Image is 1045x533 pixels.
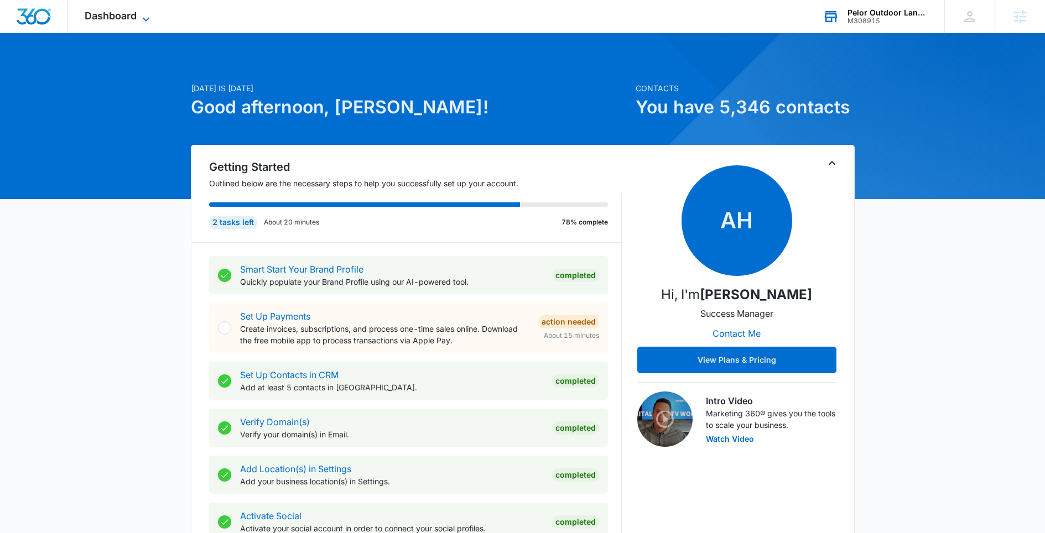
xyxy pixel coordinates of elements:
strong: [PERSON_NAME] [700,286,812,302]
p: Quickly populate your Brand Profile using our AI-powered tool. [240,276,543,288]
a: Smart Start Your Brand Profile [240,264,363,275]
p: Marketing 360® gives you the tools to scale your business. [706,407,836,431]
p: Success Manager [700,307,773,320]
p: Add at least 5 contacts in [GEOGRAPHIC_DATA]. [240,382,543,393]
div: Completed [552,269,599,282]
a: Verify Domain(s) [240,416,310,427]
p: 78% complete [562,217,608,227]
p: Create invoices, subscriptions, and process one-time sales online. Download the free mobile app t... [240,323,529,346]
button: Watch Video [706,435,754,443]
h2: Getting Started [209,159,622,175]
p: Verify your domain(s) in Email. [240,429,543,440]
button: View Plans & Pricing [637,347,836,373]
p: [DATE] is [DATE] [191,82,629,94]
p: Outlined below are the necessary steps to help you successfully set up your account. [209,177,622,189]
div: Completed [552,515,599,529]
span: AH [682,165,792,276]
button: Contact Me [701,320,772,347]
h3: Intro Video [706,394,836,407]
p: Add your business location(s) in Settings. [240,475,543,487]
div: 2 tasks left [209,216,257,229]
img: Intro Video [637,391,693,447]
a: Set Up Contacts in CRM [240,369,339,380]
a: Activate Social [240,510,301,521]
div: Completed [552,468,599,482]
div: Action Needed [538,315,599,328]
button: Toggle Collapse [825,156,839,170]
p: Hi, I'm [661,285,812,305]
span: About 15 minutes [544,331,599,341]
h1: Good afternoon, [PERSON_NAME]! [191,94,629,121]
div: account id [848,17,928,25]
div: Completed [552,421,599,435]
h1: You have 5,346 contacts [636,94,855,121]
a: Set Up Payments [240,311,310,322]
span: Dashboard [85,10,137,22]
p: About 20 minutes [264,217,319,227]
div: account name [848,8,928,17]
div: Completed [552,374,599,388]
p: Contacts [636,82,855,94]
a: Add Location(s) in Settings [240,463,351,474]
